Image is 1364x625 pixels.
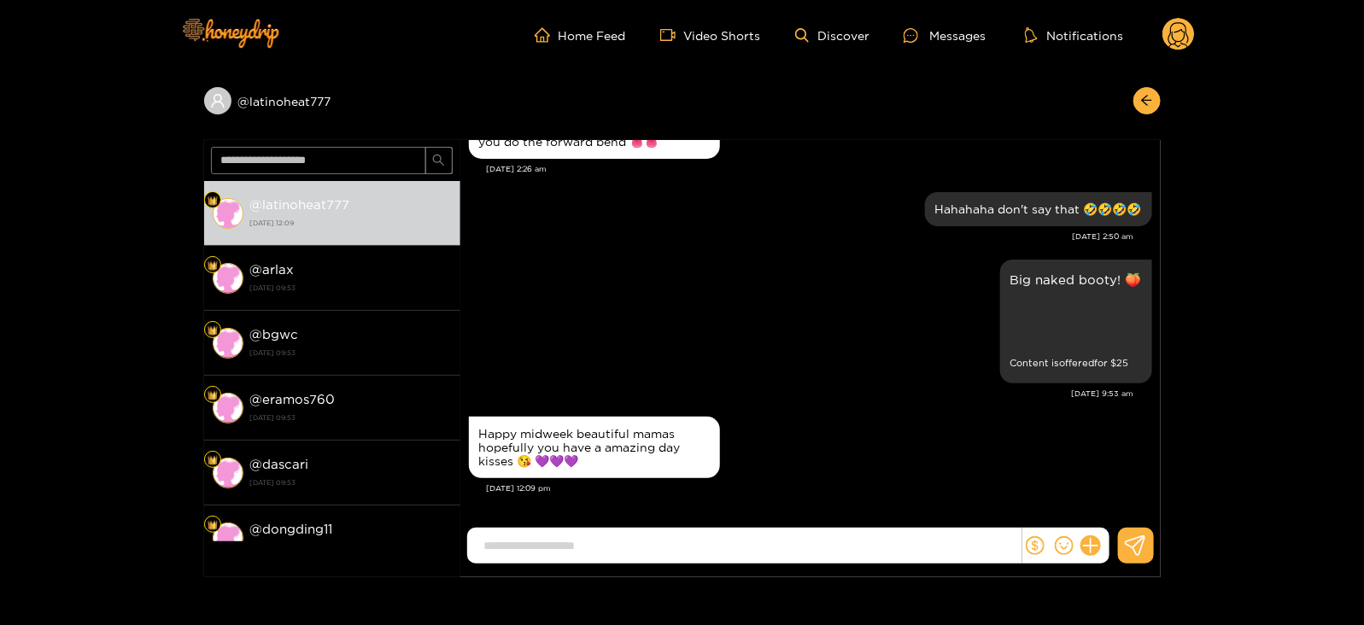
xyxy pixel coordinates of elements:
[213,523,243,553] img: conversation
[479,427,710,468] div: Happy midweek beautiful mamas hopefully you have a amazing day kisses 😘 💜💜💜
[925,192,1152,226] div: Sep. 18, 2:50 am
[935,202,1142,216] div: Hahahaha don't say that 🤣🤣🤣🤣
[1133,87,1161,114] button: arrow-left
[1055,536,1074,555] span: smile
[250,197,350,212] strong: @ latinoheat777
[250,327,299,342] strong: @ bgwc
[250,522,333,536] strong: @ dongding11
[250,392,336,406] strong: @ eramos760
[250,457,309,471] strong: @ dascari
[432,154,445,168] span: search
[1010,270,1142,289] p: Big naked booty! 🍑
[469,417,720,478] div: Sep. 18, 12:09 pm
[1010,353,1142,373] small: Content is offered for $ 25
[208,455,218,465] img: Fan Level
[1020,26,1128,44] button: Notifications
[250,345,452,360] strong: [DATE] 09:53
[250,410,452,425] strong: [DATE] 09:53
[250,475,452,490] strong: [DATE] 09:53
[425,147,453,174] button: search
[469,231,1134,242] div: [DATE] 2:50 am
[250,262,295,277] strong: @ arlax
[1026,536,1045,555] span: dollar
[535,27,559,43] span: home
[213,328,243,359] img: conversation
[250,215,452,231] strong: [DATE] 12:09
[208,325,218,336] img: Fan Level
[487,482,1152,494] div: [DATE] 12:09 pm
[795,28,869,43] a: Discover
[250,280,452,295] strong: [DATE] 09:53
[250,540,452,555] strong: [DATE] 09:53
[660,27,684,43] span: video-camera
[660,27,761,43] a: Video Shorts
[487,163,1152,175] div: [DATE] 2:26 am
[213,263,243,294] img: conversation
[535,27,626,43] a: Home Feed
[208,196,218,206] img: Fan Level
[469,388,1134,400] div: [DATE] 9:53 am
[213,458,243,488] img: conversation
[208,260,218,271] img: Fan Level
[1140,94,1153,108] span: arrow-left
[213,393,243,423] img: conversation
[204,87,460,114] div: @latinoheat777
[210,93,225,108] span: user
[1000,260,1152,383] div: Sep. 18, 9:53 am
[213,198,243,229] img: conversation
[208,390,218,400] img: Fan Level
[208,520,218,530] img: Fan Level
[904,26,986,45] div: Messages
[1022,533,1048,558] button: dollar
